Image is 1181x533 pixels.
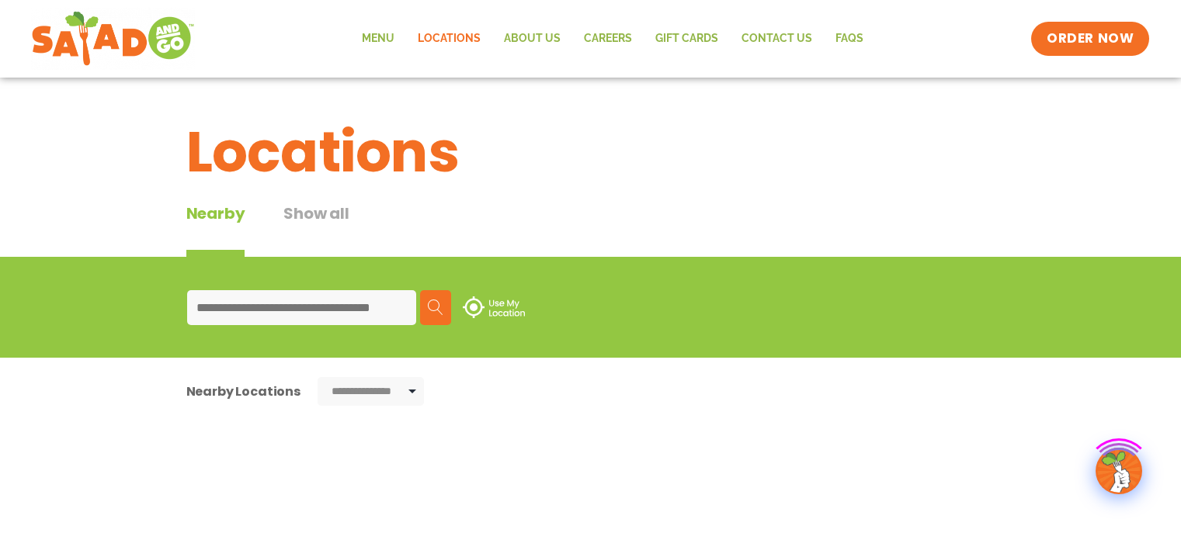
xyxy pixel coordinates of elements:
a: Locations [406,21,492,57]
button: Show all [283,202,349,257]
img: new-SAG-logo-768×292 [31,8,195,70]
a: Careers [572,21,644,57]
div: Nearby Locations [186,382,300,401]
a: ORDER NOW [1031,22,1149,56]
a: About Us [492,21,572,57]
h1: Locations [186,110,995,194]
a: Contact Us [730,21,824,57]
nav: Menu [350,21,875,57]
a: FAQs [824,21,875,57]
a: GIFT CARDS [644,21,730,57]
div: Nearby [186,202,245,257]
span: ORDER NOW [1047,29,1134,48]
img: use-location.svg [463,296,525,318]
img: search.svg [428,299,443,315]
div: Tabbed content [186,202,388,257]
a: Menu [350,21,406,57]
